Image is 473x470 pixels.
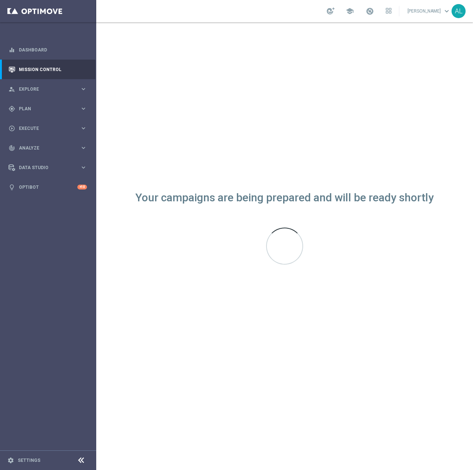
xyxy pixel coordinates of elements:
i: gps_fixed [9,105,15,112]
i: person_search [9,86,15,93]
span: keyboard_arrow_down [443,7,451,15]
i: play_circle_outline [9,125,15,132]
div: Mission Control [9,60,87,79]
div: +10 [77,185,87,189]
button: track_changes Analyze keyboard_arrow_right [8,145,87,151]
button: equalizer Dashboard [8,47,87,53]
div: Data Studio [9,164,80,171]
span: school [346,7,354,15]
div: Explore [9,86,80,93]
div: Analyze [9,145,80,151]
div: Your campaigns are being prepared and will be ready shortly [135,195,434,201]
button: lightbulb Optibot +10 [8,184,87,190]
a: Settings [18,458,40,463]
button: play_circle_outline Execute keyboard_arrow_right [8,125,87,131]
a: Dashboard [19,40,87,60]
span: Plan [19,107,80,111]
i: keyboard_arrow_right [80,144,87,151]
i: keyboard_arrow_right [80,164,87,171]
i: keyboard_arrow_right [80,125,87,132]
div: Execute [9,125,80,132]
button: Mission Control [8,67,87,73]
i: track_changes [9,145,15,151]
i: keyboard_arrow_right [80,105,87,112]
div: Optibot [9,177,87,197]
i: equalizer [9,47,15,53]
div: AL [452,4,466,18]
div: Dashboard [9,40,87,60]
span: Analyze [19,146,80,150]
div: Plan [9,105,80,112]
i: lightbulb [9,184,15,191]
i: settings [7,457,14,464]
a: Mission Control [19,60,87,79]
a: Optibot [19,177,77,197]
button: person_search Explore keyboard_arrow_right [8,86,87,92]
span: Execute [19,126,80,131]
button: Data Studio keyboard_arrow_right [8,165,87,171]
a: [PERSON_NAME]keyboard_arrow_down [407,6,452,17]
button: gps_fixed Plan keyboard_arrow_right [8,106,87,112]
span: Data Studio [19,165,80,170]
span: Explore [19,87,80,91]
i: keyboard_arrow_right [80,85,87,93]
